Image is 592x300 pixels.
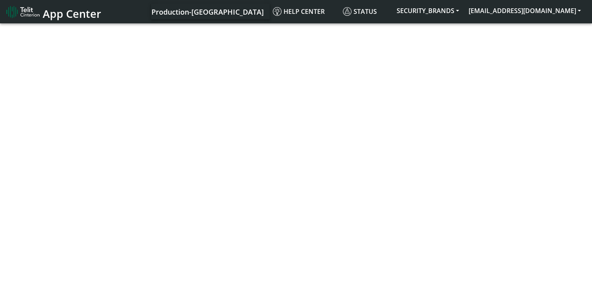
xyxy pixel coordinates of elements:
[343,7,377,16] span: Status
[392,4,464,18] button: SECURITY_BRANDS
[6,3,100,20] a: App Center
[151,4,263,19] a: Your current platform instance
[270,4,340,19] a: Help center
[273,7,325,16] span: Help center
[343,7,352,16] img: status.svg
[340,4,392,19] a: Status
[151,7,264,17] span: Production-[GEOGRAPHIC_DATA]
[464,4,586,18] button: [EMAIL_ADDRESS][DOMAIN_NAME]
[273,7,282,16] img: knowledge.svg
[6,6,40,18] img: logo-telit-cinterion-gw-new.png
[43,6,101,21] span: App Center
